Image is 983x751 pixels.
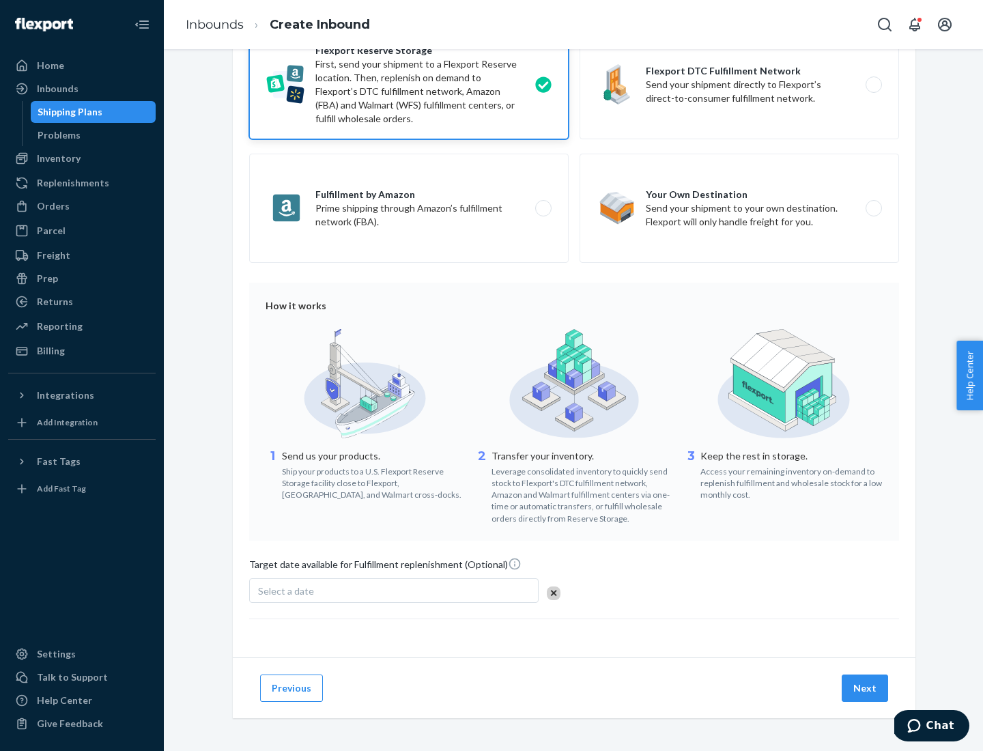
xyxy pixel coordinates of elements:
[37,694,92,707] div: Help Center
[8,690,156,711] a: Help Center
[37,483,86,494] div: Add Fast Tag
[37,272,58,285] div: Prep
[491,449,674,463] p: Transfer your inventory.
[270,17,370,32] a: Create Inbound
[8,713,156,735] button: Give Feedback
[491,463,674,524] div: Leverage consolidated inventory to quickly send stock to Flexport's DTC fulfillment network, Amaz...
[8,268,156,289] a: Prep
[931,11,958,38] button: Open account menu
[8,412,156,434] a: Add Integration
[8,643,156,665] a: Settings
[842,675,888,702] button: Next
[249,557,522,577] span: Target date available for Fulfillment replenishment (Optional)
[37,59,64,72] div: Home
[8,291,156,313] a: Returns
[8,666,156,688] button: Talk to Support
[37,717,103,731] div: Give Feedback
[8,78,156,100] a: Inbounds
[37,320,83,333] div: Reporting
[38,105,102,119] div: Shipping Plans
[31,124,156,146] a: Problems
[37,388,94,402] div: Integrations
[956,341,983,410] button: Help Center
[37,176,109,190] div: Replenishments
[8,244,156,266] a: Freight
[8,384,156,406] button: Integrations
[282,449,464,463] p: Send us your products.
[258,585,314,597] span: Select a date
[38,128,81,142] div: Problems
[8,147,156,169] a: Inventory
[8,55,156,76] a: Home
[15,18,73,31] img: Flexport logo
[37,670,108,684] div: Talk to Support
[282,463,464,500] div: Ship your products to a U.S. Flexport Reserve Storage facility close to Flexport, [GEOGRAPHIC_DAT...
[37,199,70,213] div: Orders
[8,172,156,194] a: Replenishments
[266,299,883,313] div: How it works
[37,152,81,165] div: Inventory
[186,17,244,32] a: Inbounds
[37,224,66,238] div: Parcel
[475,448,489,524] div: 2
[260,675,323,702] button: Previous
[871,11,898,38] button: Open Search Box
[8,220,156,242] a: Parcel
[31,101,156,123] a: Shipping Plans
[37,344,65,358] div: Billing
[37,82,79,96] div: Inbounds
[8,340,156,362] a: Billing
[37,249,70,262] div: Freight
[700,449,883,463] p: Keep the rest in storage.
[8,195,156,217] a: Orders
[37,295,73,309] div: Returns
[901,11,928,38] button: Open notifications
[175,5,381,45] ol: breadcrumbs
[894,710,969,744] iframe: Opens a widget where you can chat to one of our agents
[8,315,156,337] a: Reporting
[684,448,698,500] div: 3
[37,455,81,468] div: Fast Tags
[128,11,156,38] button: Close Navigation
[8,478,156,500] a: Add Fast Tag
[8,451,156,472] button: Fast Tags
[37,416,98,428] div: Add Integration
[37,647,76,661] div: Settings
[266,448,279,500] div: 1
[700,463,883,500] div: Access your remaining inventory on-demand to replenish fulfillment and wholesale stock for a low ...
